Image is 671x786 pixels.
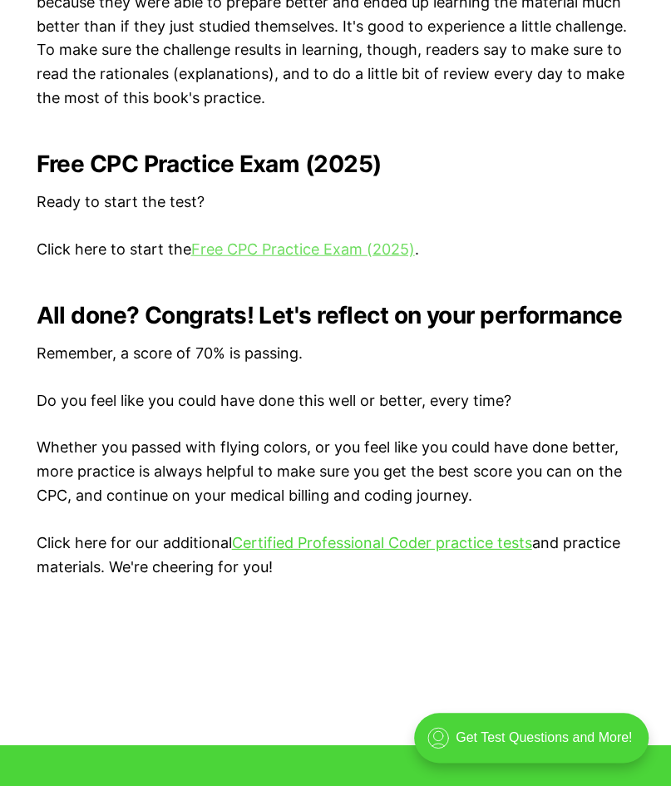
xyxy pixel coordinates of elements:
[37,238,635,262] p: Click here to start the .
[400,704,671,786] iframe: portal-trigger
[37,151,635,177] h2: Free CPC Practice Exam (2025)
[37,190,635,215] p: Ready to start the test?
[232,534,532,551] a: Certified Professional Coder practice tests
[37,389,635,413] p: Do you feel like you could have done this well or better, every time?
[37,342,635,366] p: Remember, a score of 70% is passing.
[37,302,635,329] h2: All done? Congrats! Let's reflect on your performance
[37,436,635,507] p: Whether you passed with flying colors, or you feel like you could have done better, more practice...
[37,531,635,580] p: Click here for our additional and practice materials. We're cheering for you!
[191,240,415,258] a: Free CPC Practice Exam (2025)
